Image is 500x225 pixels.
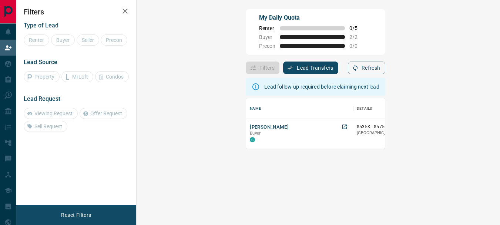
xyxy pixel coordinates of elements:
[259,43,275,49] span: Precon
[349,43,366,49] span: 0 / 0
[250,131,261,136] span: Buyer
[357,124,416,130] p: $535K - $575K
[250,124,289,131] button: [PERSON_NAME]
[259,34,275,40] span: Buyer
[340,122,349,132] a: Open in New Tab
[349,34,366,40] span: 2 / 2
[259,25,275,31] span: Renter
[250,137,255,142] div: condos.ca
[264,80,379,93] div: Lead follow-up required before claiming next lead
[348,62,385,74] button: Refresh
[24,95,60,102] span: Lead Request
[357,98,372,119] div: Details
[283,62,338,74] button: Lead Transfers
[56,209,96,221] button: Reset Filters
[24,59,57,66] span: Lead Source
[349,25,366,31] span: 0 / 5
[259,13,366,22] p: My Daily Quota
[246,98,353,119] div: Name
[357,130,416,136] p: [GEOGRAPHIC_DATA]
[24,22,58,29] span: Type of Lead
[24,7,129,16] h2: Filters
[250,98,261,119] div: Name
